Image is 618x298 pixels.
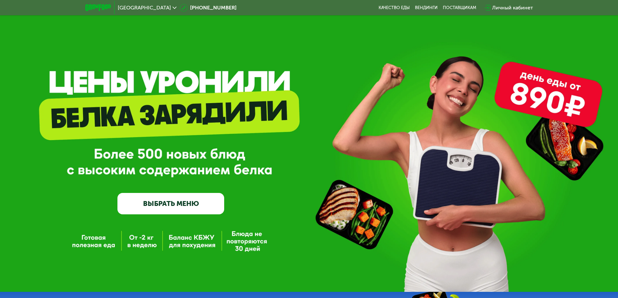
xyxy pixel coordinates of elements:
div: поставщикам [443,5,476,10]
a: ВЫБРАТЬ МЕНЮ [117,193,224,214]
a: Качество еды [379,5,410,10]
a: Вендинги [415,5,438,10]
span: [GEOGRAPHIC_DATA] [118,5,171,10]
a: [PHONE_NUMBER] [180,4,236,12]
div: Личный кабинет [492,4,533,12]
